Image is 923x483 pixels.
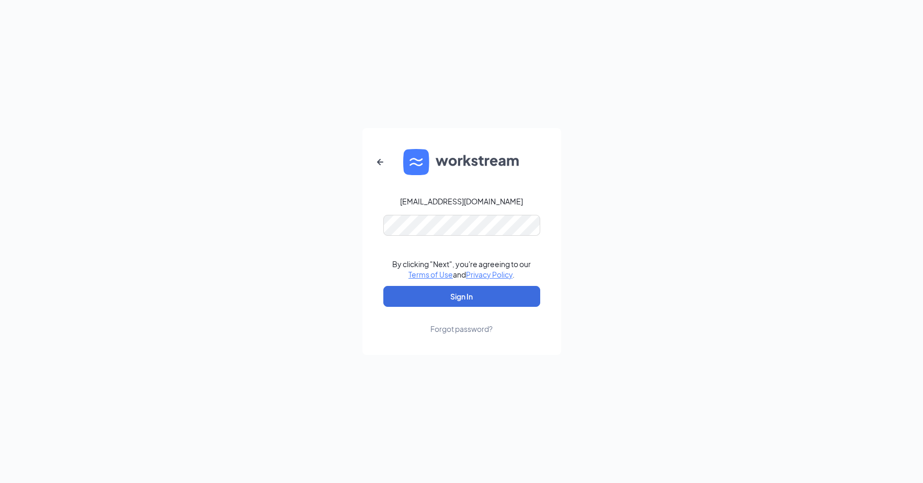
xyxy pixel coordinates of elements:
[392,259,531,280] div: By clicking "Next", you're agreeing to our and .
[383,286,540,307] button: Sign In
[368,149,393,175] button: ArrowLeftNew
[408,270,453,279] a: Terms of Use
[374,156,386,168] svg: ArrowLeftNew
[400,196,523,206] div: [EMAIL_ADDRESS][DOMAIN_NAME]
[466,270,512,279] a: Privacy Policy
[403,149,520,175] img: WS logo and Workstream text
[430,307,493,334] a: Forgot password?
[430,324,493,334] div: Forgot password?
